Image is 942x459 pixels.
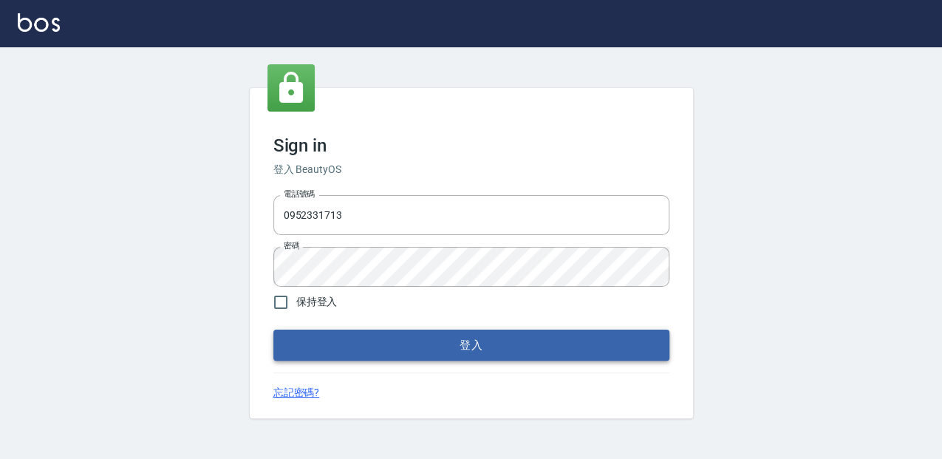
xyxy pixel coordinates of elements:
[18,13,60,32] img: Logo
[273,162,669,177] h6: 登入 BeautyOS
[273,135,669,156] h3: Sign in
[284,188,315,200] label: 電話號碼
[296,294,338,310] span: 保持登入
[273,385,320,401] a: 忘記密碼?
[284,240,299,251] label: 密碼
[273,330,669,361] button: 登入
